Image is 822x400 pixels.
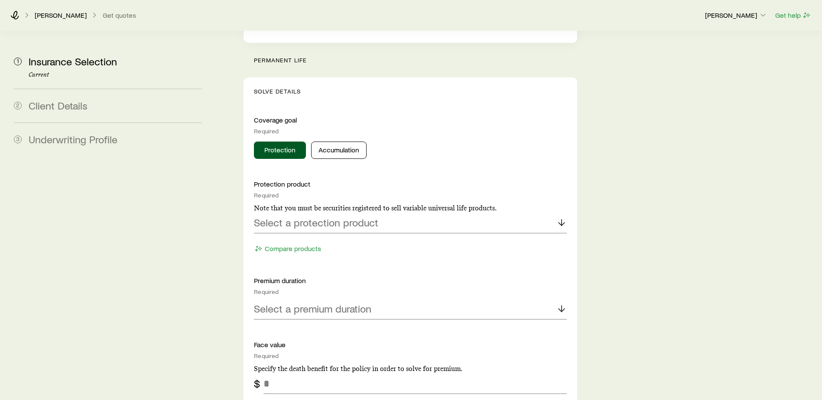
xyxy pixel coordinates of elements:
p: Protection product [254,180,567,188]
p: Premium duration [254,276,567,285]
button: [PERSON_NAME] [705,10,768,21]
p: Coverage goal [254,116,567,124]
span: Client Details [29,99,88,112]
p: permanent life [254,57,577,64]
button: Compare products [254,244,322,254]
div: Required [254,192,567,199]
span: Underwriting Profile [29,133,117,145]
p: Select a premium duration [254,303,371,315]
span: 3 [14,135,22,143]
p: [PERSON_NAME] [35,11,87,19]
p: Current [29,71,202,78]
p: [PERSON_NAME] [705,11,767,19]
div: $ [254,377,260,390]
p: Face value [254,340,567,349]
div: Required [254,288,567,295]
span: 2 [14,102,22,110]
p: Note that you must be securities registered to sell variable universal life products. [254,204,567,213]
div: Required [254,352,567,359]
span: 1 [14,58,22,65]
span: Insurance Selection [29,55,117,68]
p: Solve Details [254,88,567,95]
button: Accumulation [311,142,367,159]
button: Get quotes [102,11,136,19]
div: Required [254,128,567,135]
p: Specify the death benefit for the policy in order to solve for premium. [254,365,567,373]
p: Select a protection product [254,216,378,229]
button: Protection [254,142,306,159]
button: Get help [775,10,812,20]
